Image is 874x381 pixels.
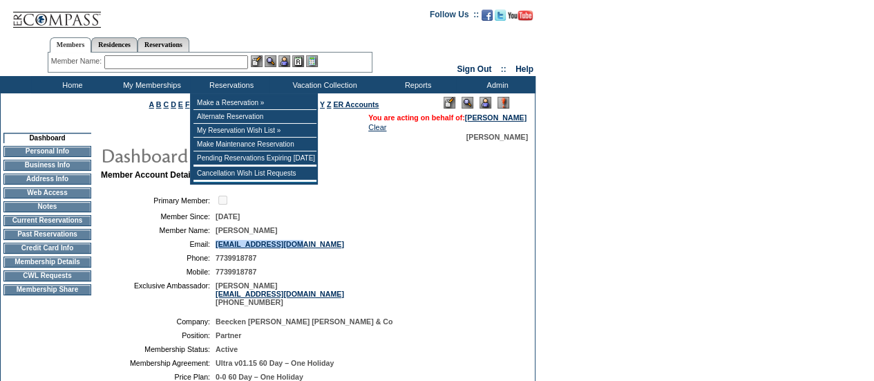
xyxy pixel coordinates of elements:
a: [EMAIL_ADDRESS][DOMAIN_NAME] [216,290,344,298]
a: D [171,100,176,109]
td: Member Since: [106,212,210,221]
span: 7739918787 [216,254,256,262]
span: You are acting on behalf of: [368,113,526,122]
a: Y [320,100,325,109]
span: [DATE] [216,212,240,221]
img: Impersonate [278,55,290,67]
td: Admin [456,76,535,93]
td: CWL Requests [3,270,91,281]
td: My Memberships [111,76,190,93]
img: Impersonate [479,97,491,109]
a: A [149,100,154,109]
td: Primary Member: [106,194,210,207]
a: Z [327,100,332,109]
span: Active [216,345,238,353]
span: [PERSON_NAME] [216,226,277,234]
td: Make a Reservation » [193,96,316,110]
td: Follow Us :: [430,8,479,25]
td: Member Name: [106,226,210,234]
img: Subscribe to our YouTube Channel [508,10,533,21]
a: Become our fan on Facebook [482,14,493,22]
td: Address Info [3,174,91,185]
a: Reservations [137,37,189,52]
span: [PERSON_NAME] [466,133,528,141]
a: B [156,100,162,109]
a: ER Accounts [333,100,379,109]
img: Edit Mode [444,97,455,109]
a: Clear [368,123,386,131]
a: Residences [91,37,137,52]
td: Company: [106,317,210,326]
img: Log Concern/Member Elevation [497,97,509,109]
img: Reservations [292,55,304,67]
td: Price Plan: [106,373,210,381]
td: Pending Reservations Expiring [DATE] [193,151,316,165]
span: Partner [216,331,241,340]
a: E [178,100,183,109]
td: Membership Agreement: [106,359,210,367]
td: Phone: [106,254,210,262]
span: :: [501,64,506,74]
a: Members [50,37,92,53]
span: [PERSON_NAME] [PHONE_NUMBER] [216,281,344,306]
b: Member Account Details [101,170,198,180]
span: Ultra v01.15 60 Day – One Holiday [216,359,334,367]
span: 7739918787 [216,268,256,276]
a: Sign Out [457,64,491,74]
td: Dashboard [3,133,91,143]
span: Beecken [PERSON_NAME] [PERSON_NAME] & Co [216,317,392,326]
td: Position: [106,331,210,340]
img: View Mode [462,97,473,109]
td: My Reservation Wish List » [193,124,316,138]
td: Current Reservations [3,215,91,226]
a: Subscribe to our YouTube Channel [508,14,533,22]
td: Exclusive Ambassador: [106,281,210,306]
a: [PERSON_NAME] [465,113,526,122]
img: View [265,55,276,67]
td: Reports [377,76,456,93]
a: Help [515,64,533,74]
td: Vacation Collection [269,76,377,93]
td: Web Access [3,187,91,198]
td: Make Maintenance Reservation [193,138,316,151]
td: Membership Details [3,257,91,268]
td: Membership Status: [106,345,210,353]
td: Alternate Reservation [193,110,316,124]
td: Membership Share [3,284,91,295]
a: Follow us on Twitter [495,14,506,22]
td: Mobile: [106,268,210,276]
td: Reservations [190,76,269,93]
td: Cancellation Wish List Requests [193,167,316,180]
img: pgTtlDashboard.gif [100,141,377,169]
a: F [185,100,190,109]
img: b_edit.gif [251,55,263,67]
td: Home [31,76,111,93]
td: Business Info [3,160,91,171]
td: Email: [106,240,210,248]
td: Notes [3,201,91,212]
td: Credit Card Info [3,243,91,254]
a: C [163,100,169,109]
a: [EMAIL_ADDRESS][DOMAIN_NAME] [216,240,344,248]
img: Follow us on Twitter [495,10,506,21]
td: Past Reservations [3,229,91,240]
td: Personal Info [3,146,91,157]
img: b_calculator.gif [306,55,318,67]
img: Become our fan on Facebook [482,10,493,21]
span: 0-0 60 Day – One Holiday [216,373,303,381]
div: Member Name: [51,55,104,67]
